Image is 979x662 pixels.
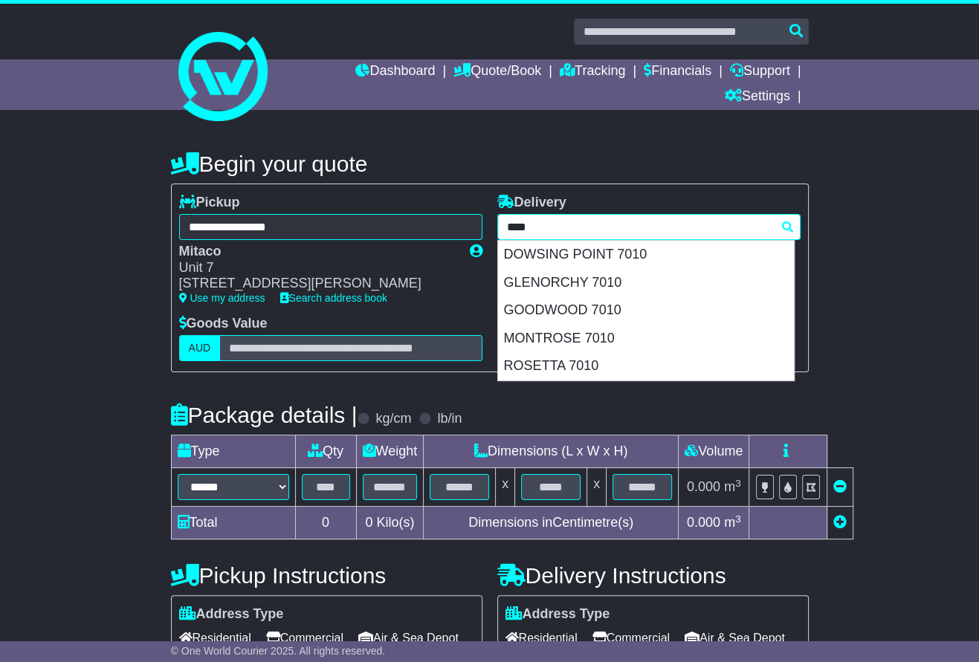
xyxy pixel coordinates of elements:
[587,468,607,507] td: x
[424,507,679,539] td: Dimensions in Centimetre(s)
[498,269,794,297] div: GLENORCHY 7010
[685,626,785,649] span: Air & Sea Depot
[724,515,741,530] span: m
[179,260,455,276] div: Unit 7
[833,479,847,494] a: Remove this item
[171,645,386,657] span: © One World Courier 2025. All rights reserved.
[266,626,343,649] span: Commercial
[171,403,358,427] h4: Package details |
[179,292,265,304] a: Use my address
[179,244,455,260] div: Mitaco
[424,435,679,468] td: Dimensions (L x W x H)
[171,563,482,588] h4: Pickup Instructions
[375,411,411,427] label: kg/cm
[498,241,794,269] div: DOWSING POINT 7010
[356,507,424,539] td: Kilo(s)
[725,85,790,110] a: Settings
[179,626,251,649] span: Residential
[365,515,372,530] span: 0
[437,411,462,427] label: lb/in
[505,606,610,623] label: Address Type
[171,152,809,176] h4: Begin your quote
[179,195,240,211] label: Pickup
[179,276,455,292] div: [STREET_ADDRESS][PERSON_NAME]
[735,513,741,525] sup: 3
[498,352,794,380] div: ROSETTA 7010
[496,468,515,507] td: x
[833,515,847,530] a: Add new item
[453,59,541,85] a: Quote/Book
[179,335,221,361] label: AUD
[295,507,356,539] td: 0
[171,507,295,539] td: Total
[280,292,387,304] a: Search address book
[724,479,741,494] span: m
[358,626,459,649] span: Air & Sea Depot
[497,563,809,588] h4: Delivery Instructions
[355,59,435,85] a: Dashboard
[179,606,284,623] label: Address Type
[497,214,801,240] typeahead: Please provide city
[356,435,424,468] td: Weight
[679,435,749,468] td: Volume
[730,59,790,85] a: Support
[687,479,720,494] span: 0.000
[497,195,566,211] label: Delivery
[179,316,268,332] label: Goods Value
[498,296,794,325] div: GOODWOOD 7010
[735,478,741,489] sup: 3
[498,325,794,353] div: MONTROSE 7010
[505,626,578,649] span: Residential
[560,59,625,85] a: Tracking
[592,626,670,649] span: Commercial
[644,59,711,85] a: Financials
[295,435,356,468] td: Qty
[687,515,720,530] span: 0.000
[171,435,295,468] td: Type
